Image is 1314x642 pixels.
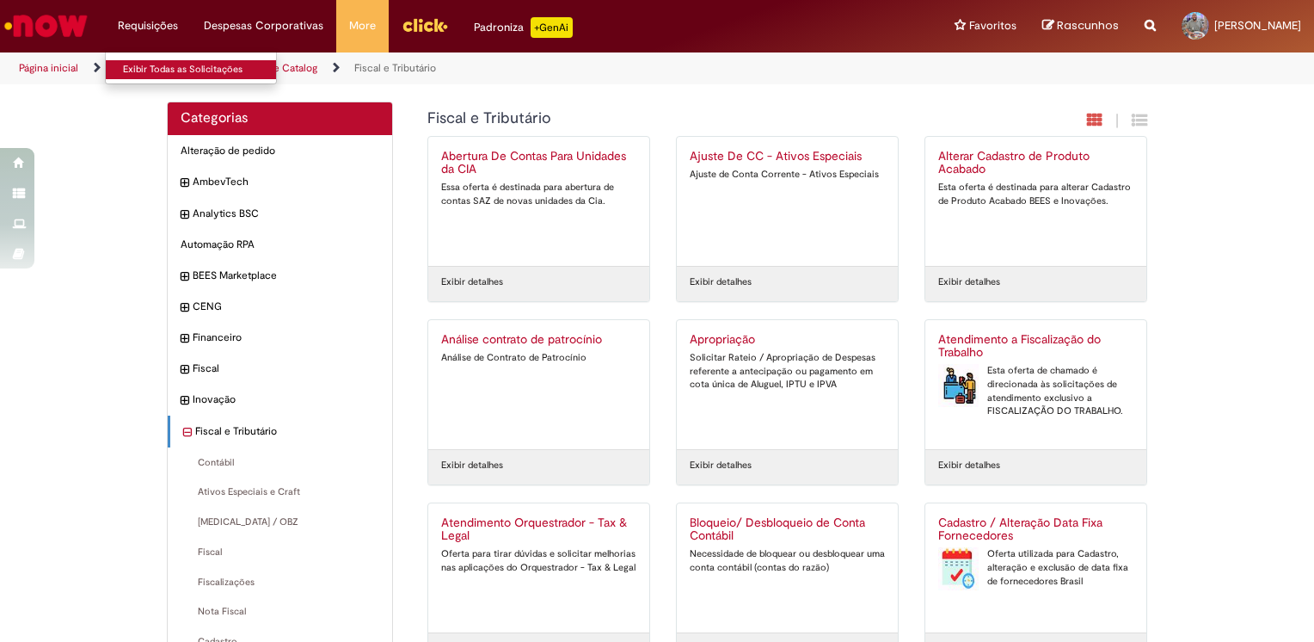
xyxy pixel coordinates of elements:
div: expandir categoria CENG CENG [168,291,392,323]
span: Fiscal [193,361,379,376]
i: recolher categoria Fiscal e Tributário [183,424,191,441]
a: Apropriação Solicitar Rateio / Apropriação de Despesas referente a antecipação ou pagamento em co... [677,320,898,449]
a: Atendimento Orquestrador - Tax & Legal Oferta para tirar dúvidas e solicitar melhorias nas aplica... [428,503,649,633]
div: [MEDICAL_DATA] / OBZ [168,507,392,538]
ul: Trilhas de página [13,52,863,84]
h2: Bloqueio/ Desbloqueio de Conta Contábil [690,516,885,544]
span: Automação RPA [181,238,379,252]
div: expandir categoria Analytics BSC Analytics BSC [168,198,392,230]
span: More [349,17,376,34]
div: Nota Fiscal [168,596,392,627]
div: Fiscal [168,537,392,568]
div: Análise de Contrato de Patrocínio [441,351,636,365]
a: Service Catalog [243,61,317,75]
h2: Alterar Cadastro de Produto Acabado [938,150,1133,177]
i: expandir categoria Financeiro [181,330,188,348]
h2: Cadastro / Alteração Data Fixa Fornecedores [938,516,1133,544]
div: Contábil [168,448,392,478]
a: Exibir Todas as Solicitações [106,60,295,79]
span: Fiscal [181,546,379,559]
i: Exibição em cartão [1087,112,1102,128]
h2: Apropriação [690,333,885,347]
div: Oferta para tirar dúvidas e solicitar melhorias nas aplicações do Orquestrador - Tax & Legal [441,547,636,574]
span: Inovação [193,392,379,407]
span: Fiscal e Tributário [195,424,379,439]
i: expandir categoria AmbevTech [181,175,188,192]
a: Exibir detalhes [441,459,503,472]
span: Nota Fiscal [181,605,379,619]
div: Esta oferta é destinada para alterar Cadastro de Produto Acabado BEES e Inovações. [938,181,1133,207]
div: Necessidade de bloquear ou desbloquear uma conta contábil (contas do razão) [690,547,885,574]
a: Exibir detalhes [690,459,752,472]
span: [MEDICAL_DATA] / OBZ [181,515,379,529]
span: Fiscalizações [181,576,379,590]
a: Exibir detalhes [938,459,1000,472]
span: Requisições [118,17,178,34]
div: Ajuste de Conta Corrente - Ativos Especiais [690,168,885,182]
a: Fiscal e Tributário [354,61,436,75]
div: Oferta utilizada para Cadastro, alteração e exclusão de data fixa de fornecedores Brasil [938,547,1133,588]
div: Solicitar Rateio / Apropriação de Despesas referente a antecipação ou pagamento em cota única de ... [690,351,885,392]
span: CENG [193,299,379,314]
span: Analytics BSC [193,207,379,221]
a: Bloqueio/ Desbloqueio de Conta Contábil Necessidade de bloquear ou desbloquear uma conta contábil... [677,503,898,633]
div: expandir categoria Inovação Inovação [168,384,392,416]
i: expandir categoria Fiscal [181,361,188,379]
span: [PERSON_NAME] [1214,18,1301,33]
i: expandir categoria CENG [181,299,188,317]
div: Fiscalizações [168,567,392,598]
span: BEES Marketplace [193,269,379,283]
h2: Atendimento Orquestrador - Tax & Legal [441,516,636,544]
span: Ativos Especiais e Craft [181,485,379,499]
div: Essa oferta é destinada para abertura de contas SAZ de novas unidades da Cia. [441,181,636,207]
i: expandir categoria BEES Marketplace [181,269,188,286]
a: Análise contrato de patrocínio Análise de Contrato de Patrocínio [428,320,649,449]
h2: Análise contrato de patrocínio [441,333,636,347]
span: Financeiro [193,330,379,345]
img: ServiceNow [2,9,90,43]
h2: Categorias [181,111,379,127]
a: Exibir detalhes [441,275,503,289]
span: Favoritos [969,17,1016,34]
a: Ajuste De CC - Ativos Especiais Ajuste de Conta Corrente - Ativos Especiais [677,137,898,266]
div: Automação RPA [168,229,392,261]
div: Alteração de pedido [168,135,392,167]
span: Contábil [181,456,379,470]
h2: Atendimento a Fiscalização do Trabalho [938,333,1133,361]
span: Rascunhos [1057,17,1119,34]
h1: {"description":null,"title":"Fiscal e Tributário"} Categoria [427,110,961,127]
span: Despesas Corporativas [204,17,323,34]
a: Página inicial [19,61,78,75]
div: Padroniza [474,17,573,38]
img: Cadastro / Alteração Data Fixa Fornecedores [938,547,979,590]
a: Cadastro / Alteração Data Fixa Fornecedores Cadastro / Alteração Data Fixa Fornecedores Oferta ut... [925,503,1146,633]
div: Esta oferta de chamado é direcionada às solicitações de atendimento exclusivo a FISCALIZAÇÃO DO T... [938,364,1133,418]
i: Exibição de grade [1132,112,1147,128]
a: Exibir detalhes [938,275,1000,289]
div: expandir categoria AmbevTech AmbevTech [168,166,392,198]
div: expandir categoria Fiscal Fiscal [168,353,392,385]
span: Alteração de pedido [181,144,379,158]
h2: Ajuste De CC - Ativos Especiais [690,150,885,164]
span: AmbevTech [193,175,379,189]
i: expandir categoria Inovação [181,392,188,410]
div: Ativos Especiais e Craft [168,477,392,508]
a: Alterar Cadastro de Produto Acabado Esta oferta é destinada para alterar Cadastro de Produto Acab... [925,137,1146,266]
a: Atendimento a Fiscalização do Trabalho Atendimento a Fiscalização do Trabalho Esta oferta de cham... [925,320,1146,449]
a: Abertura De Contas Para Unidades da CIA Essa oferta é destinada para abertura de contas SAZ de no... [428,137,649,266]
p: +GenAi [531,17,573,38]
a: Rascunhos [1042,18,1119,34]
a: Exibir detalhes [690,275,752,289]
img: Atendimento a Fiscalização do Trabalho [938,364,979,407]
div: recolher categoria Fiscal e Tributário Fiscal e Tributário [168,416,392,448]
i: expandir categoria Analytics BSC [181,207,188,224]
div: expandir categoria BEES Marketplace BEES Marketplace [168,260,392,292]
span: | [1115,111,1119,131]
h2: Abertura De Contas Para Unidades da CIA [441,150,636,177]
ul: Requisições [105,52,277,84]
div: expandir categoria Financeiro Financeiro [168,322,392,354]
img: click_logo_yellow_360x200.png [402,12,448,38]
